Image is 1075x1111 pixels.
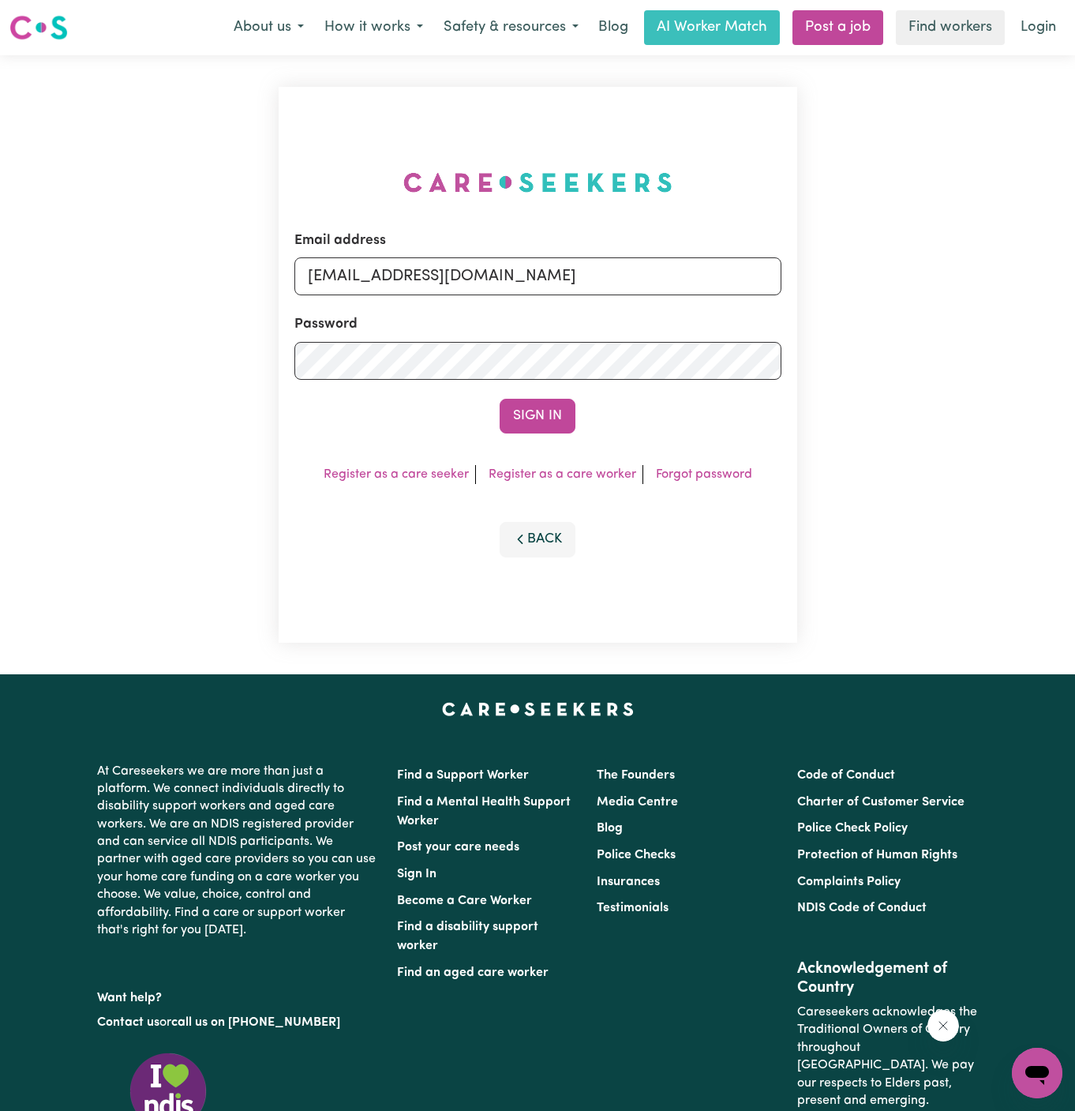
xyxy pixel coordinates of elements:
[797,769,895,782] a: Code of Conduct
[597,876,660,888] a: Insurances
[397,796,571,828] a: Find a Mental Health Support Worker
[97,1008,378,1038] p: or
[9,9,68,46] a: Careseekers logo
[294,314,358,335] label: Password
[792,10,883,45] a: Post a job
[397,868,436,880] a: Sign In
[324,468,469,481] a: Register as a care seeker
[644,10,780,45] a: AI Worker Match
[489,468,636,481] a: Register as a care worker
[597,796,678,809] a: Media Centre
[597,822,623,835] a: Blog
[797,876,901,888] a: Complaints Policy
[797,796,965,809] a: Charter of Customer Service
[797,822,908,835] a: Police Check Policy
[9,11,96,24] span: Need any help?
[1012,1048,1062,1098] iframe: Button to launch messaging window
[97,1016,159,1029] a: Contact us
[896,10,1005,45] a: Find workers
[797,849,957,861] a: Protection of Human Rights
[433,11,589,44] button: Safety & resources
[397,921,538,952] a: Find a disability support worker
[314,11,433,44] button: How it works
[171,1016,340,1029] a: call us on [PHONE_NUMBER]
[294,257,781,295] input: Email address
[597,902,669,914] a: Testimonials
[1011,10,1066,45] a: Login
[397,895,532,907] a: Become a Care Worker
[397,769,529,782] a: Find a Support Worker
[9,13,68,42] img: Careseekers logo
[597,769,675,782] a: The Founders
[589,10,638,45] a: Blog
[397,966,549,979] a: Find an aged care worker
[500,399,575,434] button: Sign In
[656,468,752,481] a: Forgot password
[597,849,676,861] a: Police Checks
[97,983,378,1007] p: Want help?
[397,841,519,854] a: Post your care needs
[97,756,378,946] p: At Careseekers we are more than just a platform. We connect individuals directly to disability su...
[797,959,978,997] h2: Acknowledgement of Country
[927,1010,959,1042] iframe: Close message
[223,11,314,44] button: About us
[797,902,927,914] a: NDIS Code of Conduct
[442,703,634,715] a: Careseekers home page
[294,231,386,251] label: Email address
[500,522,575,557] button: Back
